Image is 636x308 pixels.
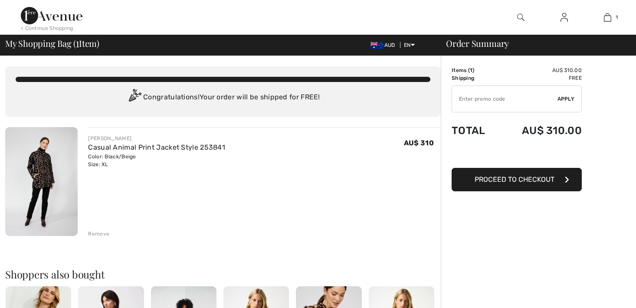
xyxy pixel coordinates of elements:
[554,12,575,23] a: Sign In
[5,269,441,279] h2: Shoppers also bought
[21,24,73,32] div: < Continue Shopping
[5,39,99,48] span: My Shopping Bag ( Item)
[88,143,225,151] a: Casual Animal Print Jacket Style 253841
[88,153,225,168] div: Color: Black/Beige Size: XL
[5,127,78,236] img: Casual Animal Print Jacket Style 253841
[498,116,582,145] td: AU$ 310.00
[604,12,611,23] img: My Bag
[126,89,143,106] img: Congratulation2.svg
[586,12,629,23] a: 1
[21,7,82,24] img: 1ère Avenue
[76,37,79,48] span: 1
[452,86,557,112] input: Promo code
[452,74,498,82] td: Shipping
[498,66,582,74] td: AU$ 310.00
[452,116,498,145] td: Total
[452,168,582,191] button: Proceed to Checkout
[404,42,415,48] span: EN
[370,42,384,49] img: Australian Dollar
[436,39,631,48] div: Order Summary
[16,89,430,106] div: Congratulations! Your order will be shipped for FREE!
[88,134,225,142] div: [PERSON_NAME]
[616,13,618,21] span: 1
[475,175,554,183] span: Proceed to Checkout
[517,12,525,23] img: search the website
[498,74,582,82] td: Free
[370,42,399,48] span: AUD
[452,145,582,165] iframe: PayPal
[404,139,434,147] span: AU$ 310
[88,230,109,238] div: Remove
[452,66,498,74] td: Items ( )
[470,67,472,73] span: 1
[561,12,568,23] img: My Info
[557,95,575,103] span: Apply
